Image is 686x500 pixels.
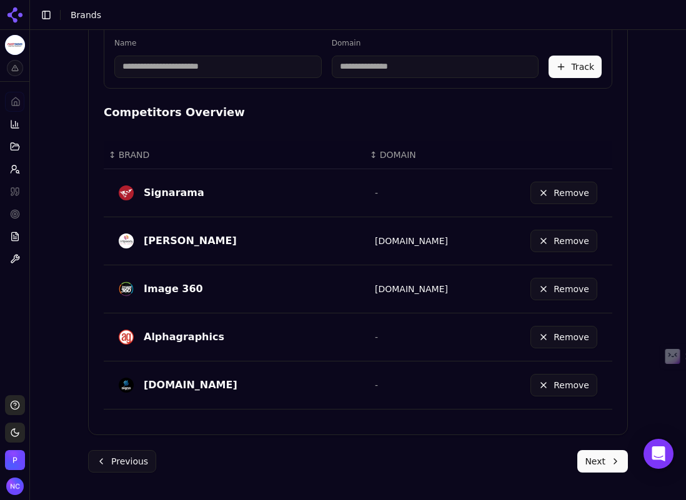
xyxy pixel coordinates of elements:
img: Sir Speedy [119,233,134,248]
div: Alphagraphics [144,330,224,345]
button: Remove [530,326,597,348]
button: Open organization switcher [5,450,25,470]
a: [DOMAIN_NAME] [375,236,448,246]
img: Signarama [119,185,134,200]
button: Open user button [6,478,24,495]
nav: breadcrumb [71,9,651,21]
button: Track [549,56,602,78]
button: Remove [530,230,597,252]
div: Image 360 [144,282,203,297]
span: - [375,380,378,390]
img: Image 360 [119,282,134,297]
span: BRAND [119,149,150,161]
div: ↕DOMAIN [370,149,470,161]
span: DOMAIN [380,149,416,161]
h4: Competitors Overview [104,104,612,121]
a: [DOMAIN_NAME] [375,284,448,294]
span: - [375,188,378,198]
img: Nataly Chigireva [6,478,24,495]
button: Current brand: FASTSIGNS [5,35,25,55]
label: Name [114,38,322,48]
div: [DOMAIN_NAME] [144,378,237,393]
button: Remove [530,182,597,204]
label: Domain [332,38,539,48]
button: Next [577,450,628,473]
div: Data table [104,141,612,409]
button: Remove [530,374,597,396]
img: signs.com [119,378,134,393]
th: DOMAIN [365,141,475,169]
div: [PERSON_NAME] [144,233,237,248]
span: - [375,332,378,342]
img: FASTSIGNS [5,35,25,55]
span: Brands [71,10,101,20]
th: BRAND [104,141,365,169]
div: Signarama [144,185,204,200]
div: Open Intercom Messenger [644,439,674,469]
div: ↕BRAND [109,149,360,161]
button: Previous [88,450,156,473]
img: Propelled Brands [5,450,25,470]
button: Remove [530,278,597,300]
img: Alphagraphics [119,330,134,345]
